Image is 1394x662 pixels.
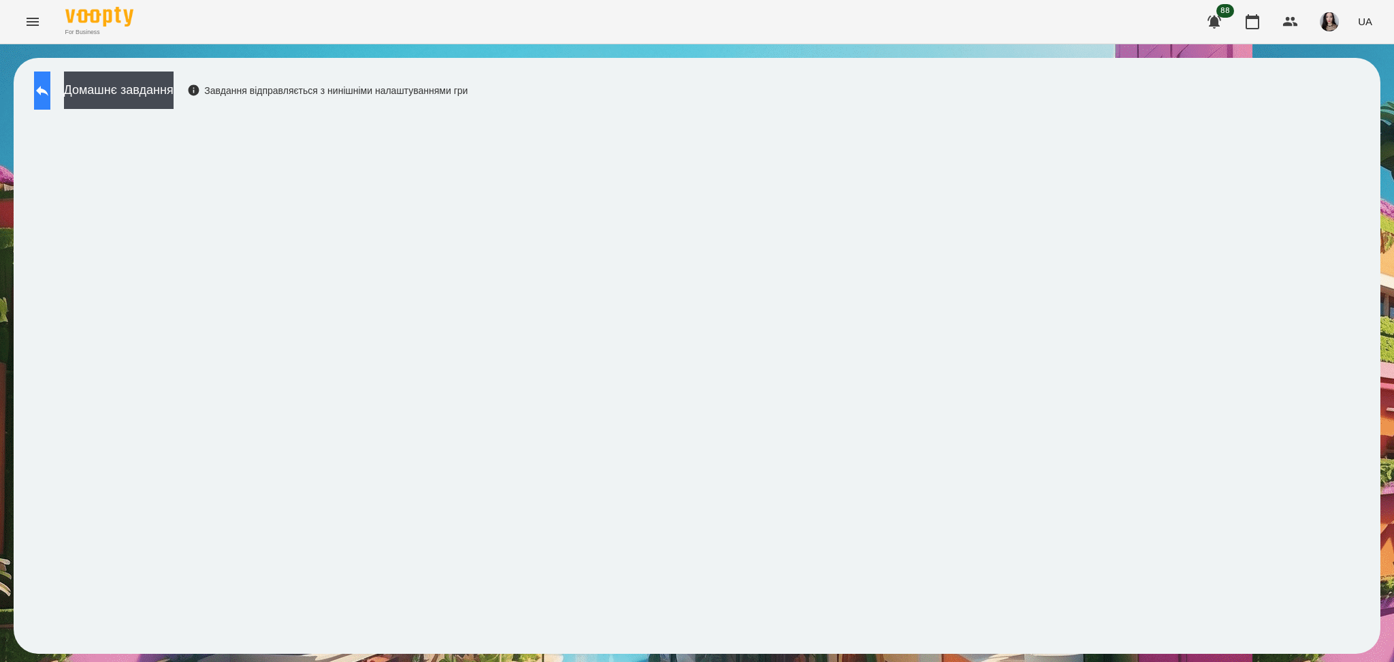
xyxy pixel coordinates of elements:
button: UA [1352,9,1378,34]
button: Menu [16,5,49,38]
div: Завдання відправляється з нинішніми налаштуваннями гри [187,84,468,97]
img: 23d2127efeede578f11da5c146792859.jpg [1320,12,1339,31]
span: 88 [1216,4,1234,18]
img: Voopty Logo [65,7,133,27]
span: For Business [65,28,133,37]
button: Домашнє завдання [64,72,174,109]
span: UA [1358,14,1372,29]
